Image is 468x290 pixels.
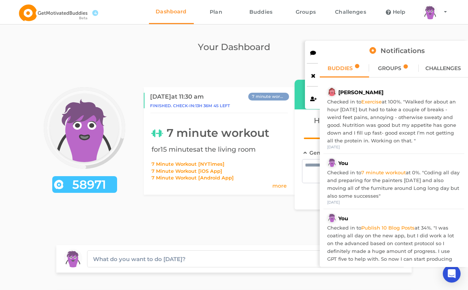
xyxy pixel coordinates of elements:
span: Checked in to at 100%. "Walked for about an hour [DATE] but had to take a couple of breaks - weir... [327,99,456,144]
span: 13h 36m 4s [195,103,219,108]
div: CHECK IN [295,80,424,109]
a: 7 minute workout [361,169,406,175]
span: GROUPS [378,66,401,71]
div: for 15 minutes at [152,145,287,155]
div: [DATE] [327,200,461,205]
h2: Notifications [325,46,468,55]
a: You [338,215,348,222]
a: Exercise [361,99,382,105]
span: 4 [92,10,98,16]
p: the living room [205,145,256,154]
div: 7 minute workout Daily & Kettlebell 3x Week optional [2 Weeks] [248,93,289,100]
div: 7 minute workout [152,126,287,140]
a: 7 Minute Workout [NYTimes] [152,161,225,167]
div: How much did you do? [313,115,406,126]
div: [DATE] [327,145,461,150]
a: Publish 10 Blog Posts [361,225,415,231]
span: Checked in to at 34%. "I was coating all day on the new app, but I did work a lot on the advanced... [327,225,454,277]
span: CHALLENGES [425,66,461,71]
div: What do you want to do [DATE]? [93,255,186,264]
span: 58971 [63,181,115,188]
a: more [272,182,287,190]
h2: Your Dashboard [25,40,443,54]
span: FINISHED. CHECK-IN: LEFT [150,103,230,108]
a: You [338,160,348,167]
a: 7 Minute Workout [Android App] [152,175,234,181]
div: Open Intercom Messenger [443,265,461,283]
a: 7 Minute Workout [iOS App] [152,168,222,174]
div: General note [302,146,417,159]
div: [DATE] at 11:30 am [150,93,204,100]
a: [PERSON_NAME] [338,89,384,96]
span: BUDDIES [328,66,353,71]
span: Checked in to at 0%. "Coding all day and preparing for the painters [DATE] and also moving all of... [327,169,459,199]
